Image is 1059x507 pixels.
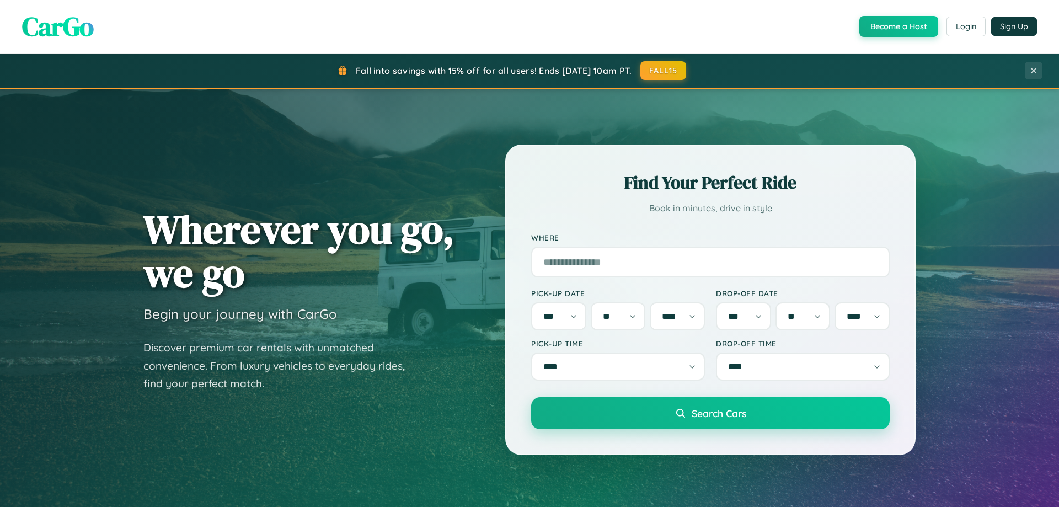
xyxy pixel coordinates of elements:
span: Fall into savings with 15% off for all users! Ends [DATE] 10am PT. [356,65,632,76]
h1: Wherever you go, we go [143,207,454,295]
label: Drop-off Date [716,289,890,298]
label: Pick-up Time [531,339,705,348]
h2: Find Your Perfect Ride [531,170,890,195]
button: Sign Up [991,17,1037,36]
button: Become a Host [859,16,938,37]
button: Login [946,17,986,36]
span: Search Cars [692,407,746,419]
label: Drop-off Time [716,339,890,348]
span: CarGo [22,8,94,45]
p: Book in minutes, drive in style [531,200,890,216]
button: Search Cars [531,397,890,429]
label: Where [531,233,890,242]
label: Pick-up Date [531,289,705,298]
button: FALL15 [640,61,687,80]
h3: Begin your journey with CarGo [143,306,337,322]
p: Discover premium car rentals with unmatched convenience. From luxury vehicles to everyday rides, ... [143,339,419,393]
